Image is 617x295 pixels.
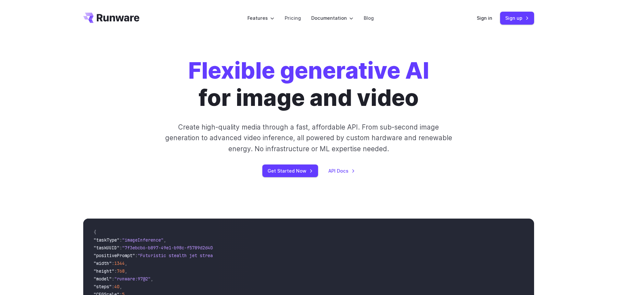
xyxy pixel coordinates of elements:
h1: for image and video [188,57,429,111]
span: "runware:97@2" [114,276,151,282]
label: Documentation [311,14,353,22]
span: "taskUUID" [94,245,120,251]
span: 40 [114,284,120,289]
span: 768 [117,268,125,274]
span: , [151,276,153,282]
span: : [135,253,138,258]
span: , [125,260,127,266]
span: "height" [94,268,114,274]
span: "model" [94,276,112,282]
span: "positivePrompt" [94,253,135,258]
span: 1344 [114,260,125,266]
span: "width" [94,260,112,266]
span: : [120,245,122,251]
span: "Futuristic stealth jet streaking through a neon-lit cityscape with glowing purple exhaust" [138,253,373,258]
span: "taskType" [94,237,120,243]
span: { [94,229,96,235]
span: : [112,284,114,289]
a: Sign up [500,12,534,24]
span: : [112,260,114,266]
span: , [125,268,127,274]
span: "imageInference" [122,237,164,243]
span: : [120,237,122,243]
a: Blog [364,14,374,22]
span: "7f3ebcb6-b897-49e1-b98c-f5789d2d40d7" [122,245,221,251]
span: , [164,237,166,243]
a: Go to / [83,13,140,23]
span: , [120,284,122,289]
a: Get Started Now [262,165,318,177]
a: API Docs [328,167,355,175]
label: Features [247,14,274,22]
p: Create high-quality media through a fast, affordable API. From sub-second image generation to adv... [164,122,453,154]
span: "steps" [94,284,112,289]
a: Pricing [285,14,301,22]
strong: Flexible generative AI [188,57,429,84]
span: : [114,268,117,274]
a: Sign in [477,14,492,22]
span: : [112,276,114,282]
